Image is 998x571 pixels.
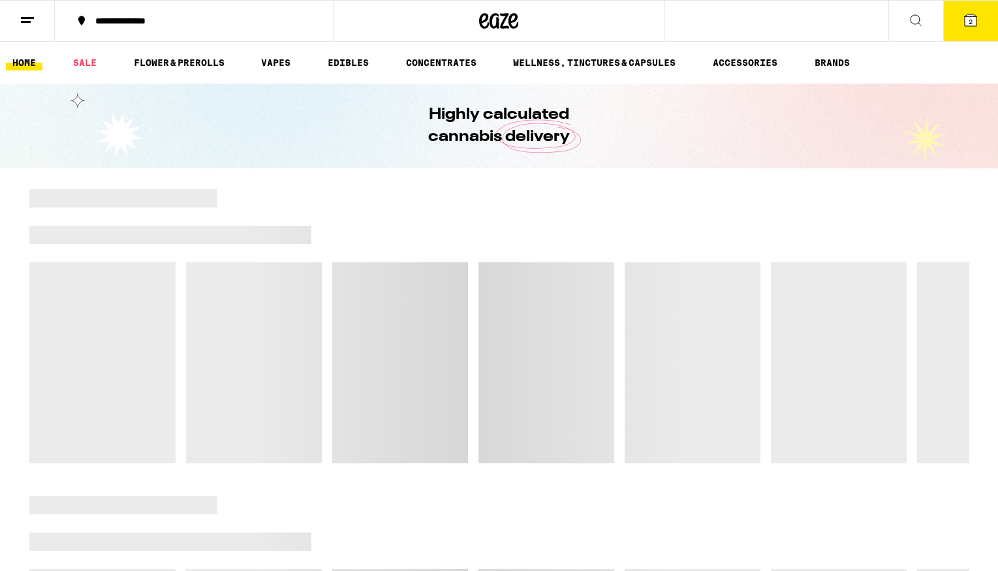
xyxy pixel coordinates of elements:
button: 2 [943,1,998,41]
a: ACCESSORIES [706,55,784,70]
a: VAPES [255,55,297,70]
a: SALE [67,55,103,70]
button: BRANDS [808,55,856,70]
a: FLOWER & PREROLLS [127,55,231,70]
a: EDIBLES [321,55,375,70]
a: WELLNESS, TINCTURES & CAPSULES [507,55,682,70]
a: CONCENTRATES [399,55,483,70]
h1: Highly calculated cannabis delivery [392,104,607,148]
span: 2 [969,18,973,25]
a: HOME [6,55,42,70]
